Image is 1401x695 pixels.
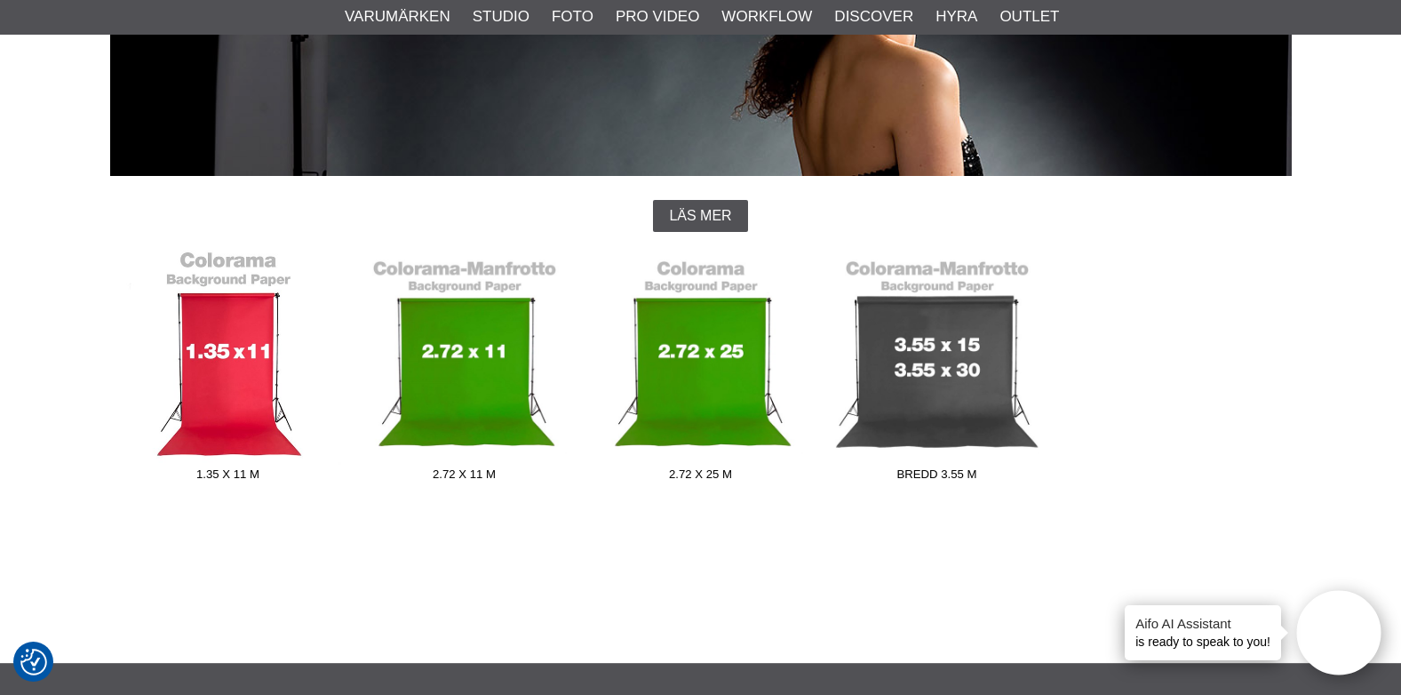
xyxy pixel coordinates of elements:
[721,5,812,28] a: Workflow
[583,466,819,490] span: 2.72 x 25 m
[1135,614,1270,633] h4: Aifo AI Assistant
[110,466,346,490] span: 1.35 x 11 m
[616,5,699,28] a: Pro Video
[552,5,593,28] a: Foto
[999,5,1059,28] a: Outlet
[346,250,583,490] a: 2.72 x 11 m
[20,649,47,675] img: Revisit consent button
[345,5,450,28] a: Varumärken
[20,646,47,678] button: Samtyckesinställningar
[346,466,583,490] span: 2.72 x 11 m
[669,208,731,224] span: Läs mer
[819,466,1055,490] span: Bredd 3.55 m
[473,5,529,28] a: Studio
[834,5,913,28] a: Discover
[110,250,346,490] a: 1.35 x 11 m
[583,250,819,490] a: 2.72 x 25 m
[819,250,1055,490] a: Bredd 3.55 m
[935,5,977,28] a: Hyra
[1125,605,1281,660] div: is ready to speak to you!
